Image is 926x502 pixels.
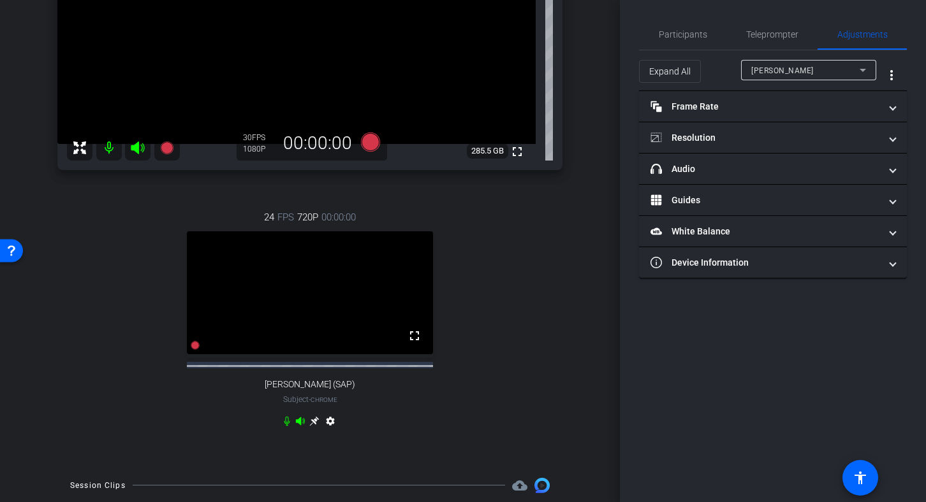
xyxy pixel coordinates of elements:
mat-expansion-panel-header: Guides [639,185,907,215]
mat-icon: accessibility [853,470,868,485]
mat-icon: cloud_upload [512,478,527,493]
span: - [309,395,311,404]
mat-icon: more_vert [884,68,899,83]
span: 720P [297,210,318,224]
mat-panel-title: Resolution [650,131,880,145]
div: 00:00:00 [275,133,360,154]
mat-panel-title: Frame Rate [650,100,880,113]
span: 285.5 GB [467,143,508,159]
mat-icon: settings [323,416,338,431]
mat-icon: fullscreen [510,144,525,159]
mat-panel-title: Device Information [650,256,880,269]
div: 1080P [243,144,275,154]
span: Participants [659,30,707,39]
div: Session Clips [70,479,126,492]
mat-expansion-panel-header: Audio [639,154,907,184]
span: Subject [283,394,337,405]
span: Expand All [649,59,691,83]
button: Expand All [639,60,701,83]
button: More Options for Adjustments Panel [876,60,907,90]
span: Adjustments [837,30,888,39]
mat-expansion-panel-header: White Balance [639,216,907,247]
span: FPS [277,210,294,224]
mat-panel-title: Guides [650,194,880,207]
div: 30 [243,133,275,143]
span: FPS [252,133,265,142]
span: Chrome [311,396,337,403]
mat-expansion-panel-header: Frame Rate [639,91,907,122]
mat-panel-title: Audio [650,162,880,176]
img: Session clips [534,478,550,493]
span: Destinations for your clips [512,478,527,493]
mat-icon: fullscreen [407,328,422,343]
span: 24 [264,210,274,224]
mat-expansion-panel-header: Device Information [639,247,907,278]
span: 00:00:00 [321,210,356,224]
span: [PERSON_NAME] [751,66,814,75]
span: [PERSON_NAME] (SAP) [265,379,355,390]
span: Teleprompter [746,30,798,39]
mat-panel-title: White Balance [650,225,880,238]
mat-expansion-panel-header: Resolution [639,122,907,153]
